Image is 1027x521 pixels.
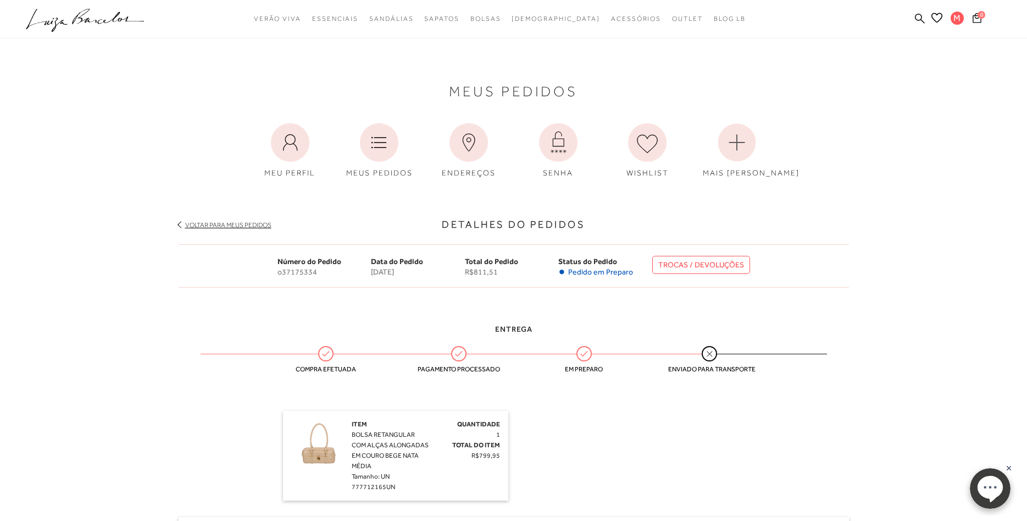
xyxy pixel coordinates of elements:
[254,15,301,23] span: Verão Viva
[605,118,690,184] a: WISHLIST
[285,365,367,373] span: Compra efetuada
[457,420,500,428] span: Quantidade
[543,168,573,177] span: SENHA
[668,365,751,373] span: Enviado para transporte
[352,483,395,491] span: 777712165UN
[543,365,625,373] span: Em preparo
[558,257,617,266] span: Status do Pedido
[611,9,661,29] a: noSubCategoriesText
[568,267,633,277] span: Pedido em Preparo
[978,11,985,19] span: 0
[264,168,315,177] span: MEU PERFIL
[442,168,496,177] span: ENDEREÇOS
[672,15,703,23] span: Outlet
[558,267,565,277] span: •
[371,257,423,266] span: Data do Pedido
[714,9,746,29] a: BLOG LB
[369,15,413,23] span: Sandálias
[369,9,413,29] a: noSubCategoriesText
[312,9,358,29] a: noSubCategoriesText
[424,15,459,23] span: Sapatos
[969,12,985,27] button: 0
[652,256,750,274] a: TROCAS / DEVOLUÇÕES
[346,168,413,177] span: MEUS PEDIDOS
[512,15,600,23] span: [DEMOGRAPHIC_DATA]
[291,419,346,474] img: BOLSA RETANGULAR COM ALÇAS ALONGADAS EM COURO BEGE NATA MÉDIA
[703,168,800,177] span: MAIS [PERSON_NAME]
[449,86,578,97] span: Meus Pedidos
[424,9,459,29] a: noSubCategoriesText
[352,420,367,428] span: Item
[352,431,429,470] span: BOLSA RETANGULAR COM ALÇAS ALONGADAS EM COURO BEGE NATA MÉDIA
[371,267,465,277] span: [DATE]
[611,15,661,23] span: Acessórios
[452,441,500,449] span: Total do Item
[626,168,669,177] span: WISHLIST
[470,9,501,29] a: noSubCategoriesText
[254,9,301,29] a: noSubCategoriesText
[470,15,501,23] span: Bolsas
[672,9,703,29] a: noSubCategoriesText
[248,118,332,184] a: MEU PERFIL
[277,267,371,277] span: o37175334
[512,9,600,29] a: noSubCategoriesText
[418,365,500,373] span: Pagamento processado
[185,221,271,229] a: Voltar para meus pedidos
[312,15,358,23] span: Essenciais
[951,12,964,25] span: M
[946,11,969,28] button: M
[337,118,421,184] a: MEUS PEDIDOS
[426,118,511,184] a: ENDEREÇOS
[516,118,601,184] a: SENHA
[495,325,532,333] span: Entrega
[179,217,849,232] h3: Detalhes do Pedidos
[496,431,500,438] span: 1
[277,257,341,266] span: Número do Pedido
[471,452,500,459] span: R$799,95
[695,118,779,184] a: MAIS [PERSON_NAME]
[714,15,746,23] span: BLOG LB
[352,473,390,480] span: Tamanho: UN
[465,257,518,266] span: Total do Pedido
[465,267,559,277] span: R$811,51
